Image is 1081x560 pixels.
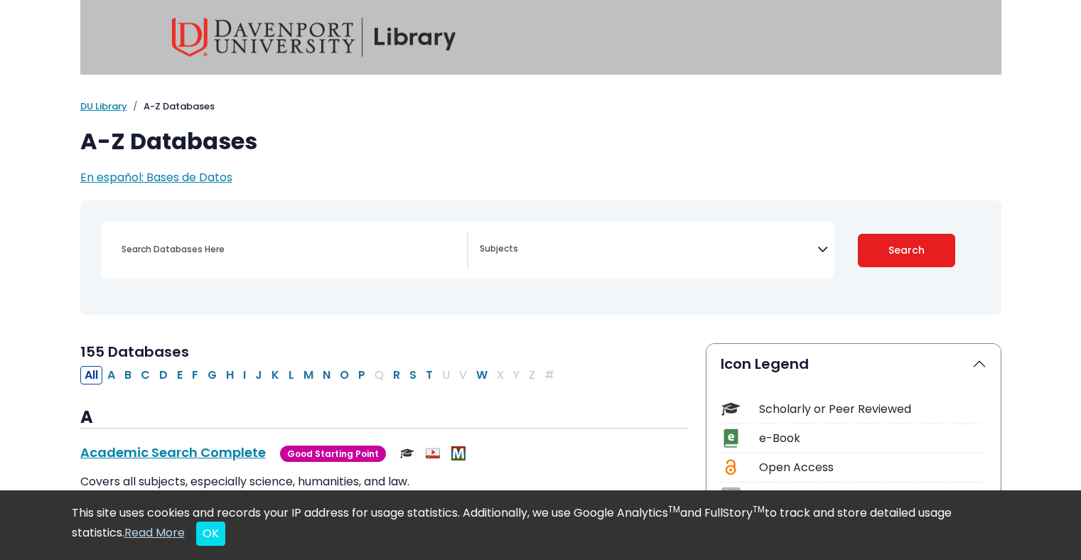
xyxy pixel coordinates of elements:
[318,366,335,384] button: Filter Results N
[80,99,127,113] a: DU Library
[80,366,560,382] div: Alpha-list to filter by first letter of database name
[124,524,185,541] a: Read More
[196,522,225,546] button: Close
[188,366,203,384] button: Filter Results F
[480,244,817,256] textarea: Search
[721,487,741,506] img: Icon Statistics
[753,503,765,515] sup: TM
[127,99,215,114] li: A-Z Databases
[668,503,680,515] sup: TM
[80,99,1001,114] nav: breadcrumb
[858,234,955,267] button: Submit for Search Results
[335,366,353,384] button: Filter Results O
[172,18,456,57] img: Davenport University Library
[759,430,986,447] div: e-Book
[80,342,189,362] span: 155 Databases
[113,239,467,259] input: Search database by title or keyword
[222,366,238,384] button: Filter Results H
[759,459,986,476] div: Open Access
[299,366,318,384] button: Filter Results M
[120,366,136,384] button: Filter Results B
[389,366,404,384] button: Filter Results R
[421,366,437,384] button: Filter Results T
[80,443,266,461] a: Academic Search Complete
[251,366,267,384] button: Filter Results J
[759,488,986,505] div: Statistics
[80,169,232,185] a: En español: Bases de Datos
[759,401,986,418] div: Scholarly or Peer Reviewed
[80,200,1001,315] nav: Search filters
[284,366,299,384] button: Filter Results L
[203,366,221,384] button: Filter Results G
[472,366,492,384] button: Filter Results W
[267,366,284,384] button: Filter Results K
[80,407,689,429] h3: A
[721,399,741,419] img: Icon Scholarly or Peer Reviewed
[136,366,154,384] button: Filter Results C
[239,366,250,384] button: Filter Results I
[173,366,187,384] button: Filter Results E
[722,458,740,477] img: Icon Open Access
[706,344,1001,384] button: Icon Legend
[451,446,466,461] img: MeL (Michigan electronic Library)
[280,446,386,462] span: Good Starting Point
[721,429,741,448] img: Icon e-Book
[426,446,440,461] img: Audio & Video
[72,505,1010,546] div: This site uses cookies and records your IP address for usage statistics. Additionally, we use Goo...
[80,473,689,490] p: Covers all subjects, especially science, humanities, and law.
[155,366,172,384] button: Filter Results D
[354,366,370,384] button: Filter Results P
[80,366,102,384] button: All
[400,446,414,461] img: Scholarly or Peer Reviewed
[80,128,1001,155] h1: A-Z Databases
[103,366,119,384] button: Filter Results A
[405,366,421,384] button: Filter Results S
